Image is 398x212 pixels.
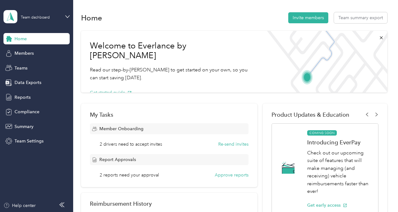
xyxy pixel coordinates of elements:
button: Re-send invites [218,141,249,148]
iframe: Everlance-gr Chat Button Frame [363,177,398,212]
span: 2 drivers need to accept invites [100,141,162,148]
button: Help center [3,202,36,209]
h2: Reimbursement History [90,200,152,207]
button: Approve reports [215,172,249,178]
button: Team summary export [334,12,387,23]
span: Member Onboarding [99,126,143,132]
h1: Home [81,14,102,21]
button: Get early access [307,202,347,209]
div: Team dashboard [21,16,50,20]
span: Product Updates & Education [272,111,349,118]
span: Home [15,36,27,42]
h1: Introducing EverPay [307,139,371,146]
p: Check out our upcoming suite of features that will make managing (and receiving) vehicle reimburs... [307,149,371,195]
span: COMING SOON [307,130,337,136]
span: Compliance [15,109,39,115]
button: Get started guide [90,89,132,96]
span: Data Exports [15,79,41,86]
span: Summary [15,123,33,130]
span: 2 reports need your approval [100,172,159,178]
button: Invite members [288,12,328,23]
h1: Welcome to Everlance by [PERSON_NAME] [90,41,253,61]
img: Welcome to everlance [262,31,387,92]
span: Members [15,50,34,57]
span: Report Approvals [99,156,136,163]
p: Read our step-by-[PERSON_NAME] to get started on your own, so you can start saving [DATE]. [90,66,253,81]
div: My Tasks [90,111,249,118]
span: Reports [15,94,31,101]
span: Teams [15,65,27,71]
span: Team Settings [15,138,44,144]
